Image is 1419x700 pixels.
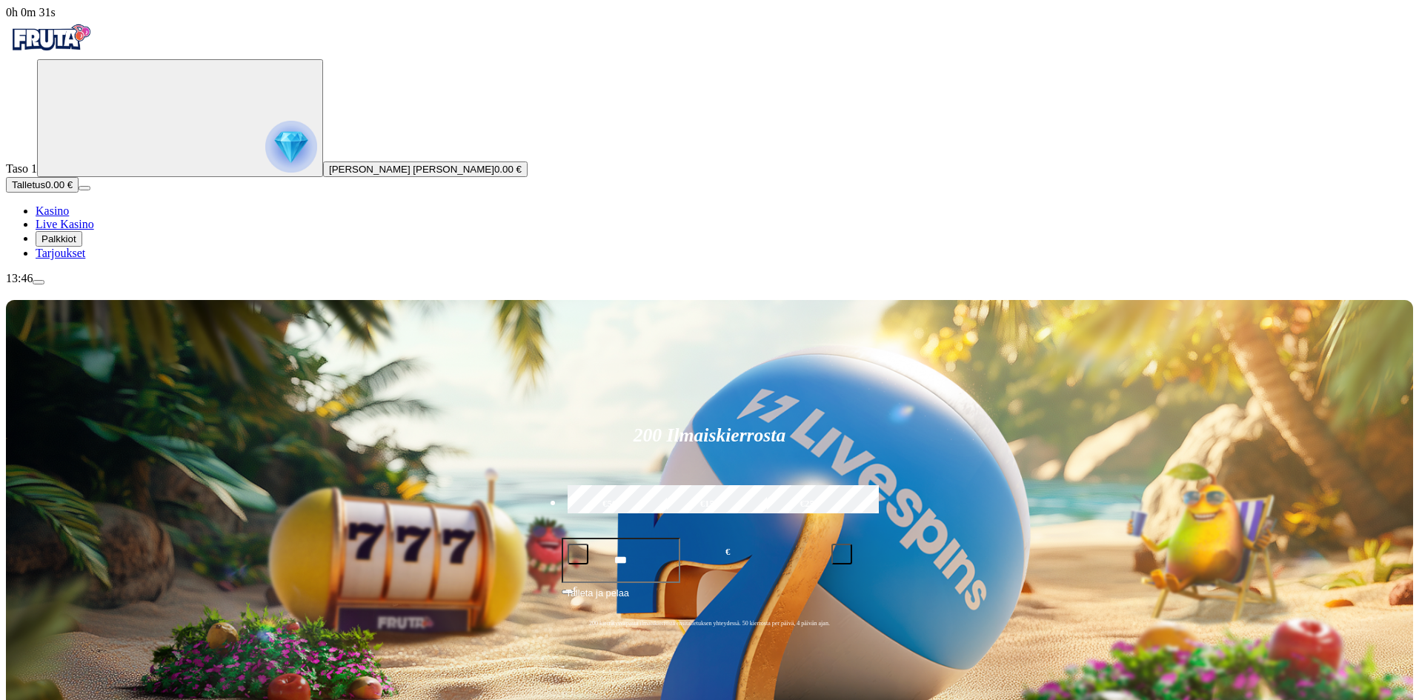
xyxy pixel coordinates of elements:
[36,247,85,259] a: Tarjoukset
[45,179,73,190] span: 0.00 €
[725,545,730,559] span: €
[494,164,522,175] span: 0.00 €
[41,233,76,244] span: Palkkiot
[6,19,95,56] img: Fruta
[663,483,755,526] label: €150
[6,6,56,19] span: user session time
[12,179,45,190] span: Talletus
[6,19,1413,260] nav: Primary
[6,272,33,284] span: 13:46
[323,161,528,177] button: [PERSON_NAME] [PERSON_NAME]0.00 €
[36,204,69,217] a: Kasino
[831,544,852,564] button: plus icon
[6,46,95,59] a: Fruta
[79,186,90,190] button: menu
[564,483,656,526] label: €50
[562,585,858,613] button: Talleta ja pelaa
[566,586,629,613] span: Talleta ja pelaa
[36,218,94,230] a: Live Kasino
[36,231,82,247] button: Palkkiot
[33,280,44,284] button: menu
[574,584,578,593] span: €
[6,177,79,193] button: Talletusplus icon0.00 €
[763,483,855,526] label: €250
[329,164,494,175] span: [PERSON_NAME] [PERSON_NAME]
[6,162,37,175] span: Taso 1
[6,204,1413,260] nav: Main menu
[265,121,317,173] img: reward progress
[568,544,588,564] button: minus icon
[37,59,323,177] button: reward progress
